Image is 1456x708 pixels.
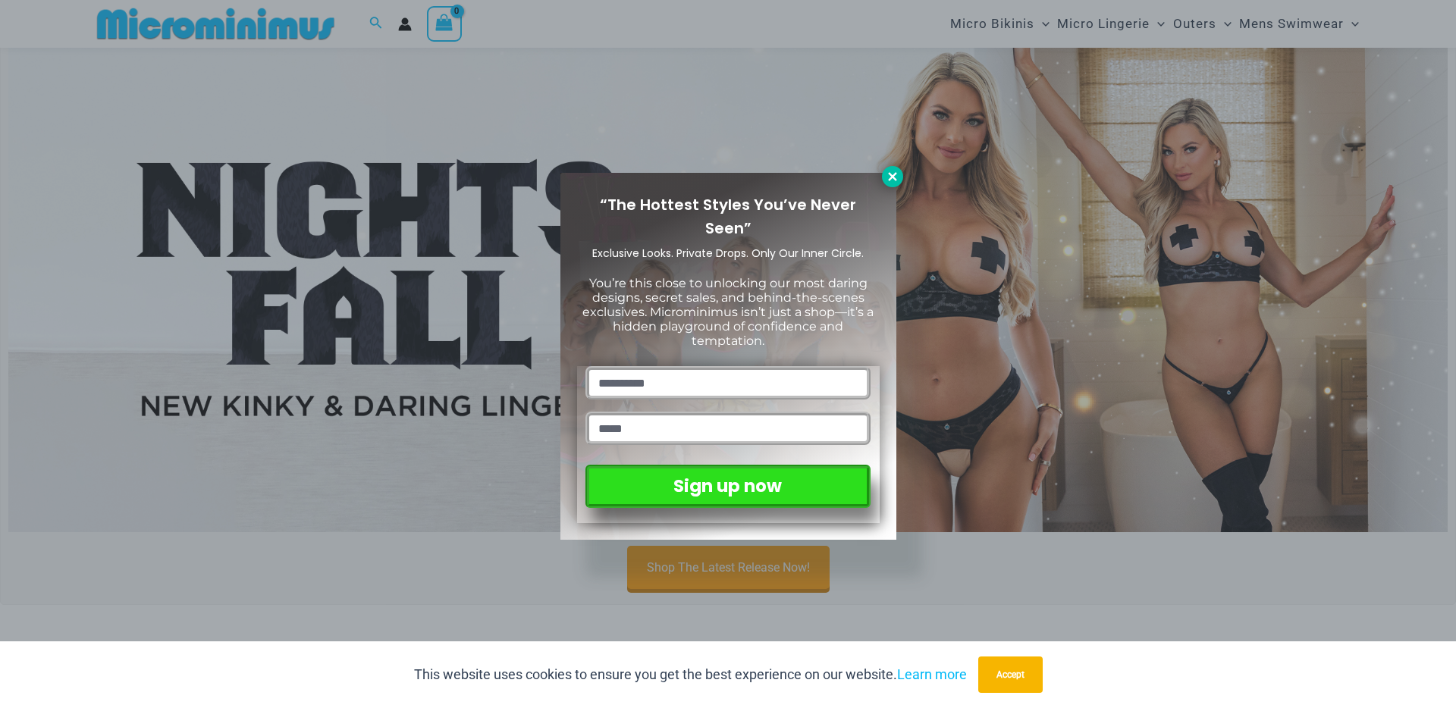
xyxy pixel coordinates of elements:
[585,465,870,508] button: Sign up now
[582,276,874,349] span: You’re this close to unlocking our most daring designs, secret sales, and behind-the-scenes exclu...
[600,194,856,239] span: “The Hottest Styles You’ve Never Seen”
[592,246,864,261] span: Exclusive Looks. Private Drops. Only Our Inner Circle.
[882,166,903,187] button: Close
[414,663,967,686] p: This website uses cookies to ensure you get the best experience on our website.
[897,666,967,682] a: Learn more
[978,656,1043,693] button: Accept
